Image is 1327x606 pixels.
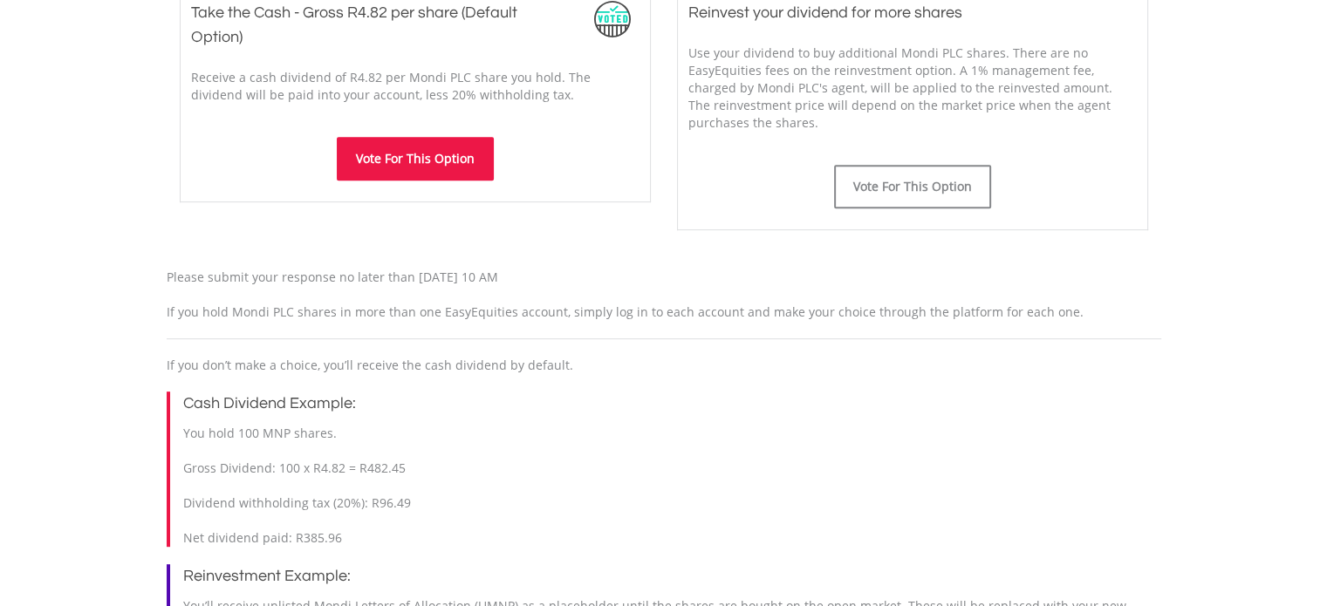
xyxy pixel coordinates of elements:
span: Please submit your response no later than [DATE] 10 AM If you hold Mondi PLC shares in more than ... [167,269,1084,320]
span: Receive a cash dividend of R4.82 per Mondi PLC share you hold. The dividend will be paid into you... [191,69,591,103]
span: Use your dividend to buy additional Mondi PLC shares. There are no EasyEquities fees on the reinv... [688,44,1112,131]
h3: Reinvestment Example: [183,564,1161,589]
button: Vote For This Option [834,165,991,208]
span: Reinvest your dividend for more shares [688,4,962,21]
h3: Cash Dividend Example: [183,392,1161,416]
span: Take the Cash - Gross R4.82 per share (Default Option) [191,4,517,45]
span: You hold 100 MNP shares. Gross Dividend: 100 x R4.82 = R482.45 Dividend withholding tax (20%): R9... [183,425,411,546]
p: If you don’t make a choice, you’ll receive the cash dividend by default. [167,357,1161,374]
button: Vote For This Option [337,137,494,180]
